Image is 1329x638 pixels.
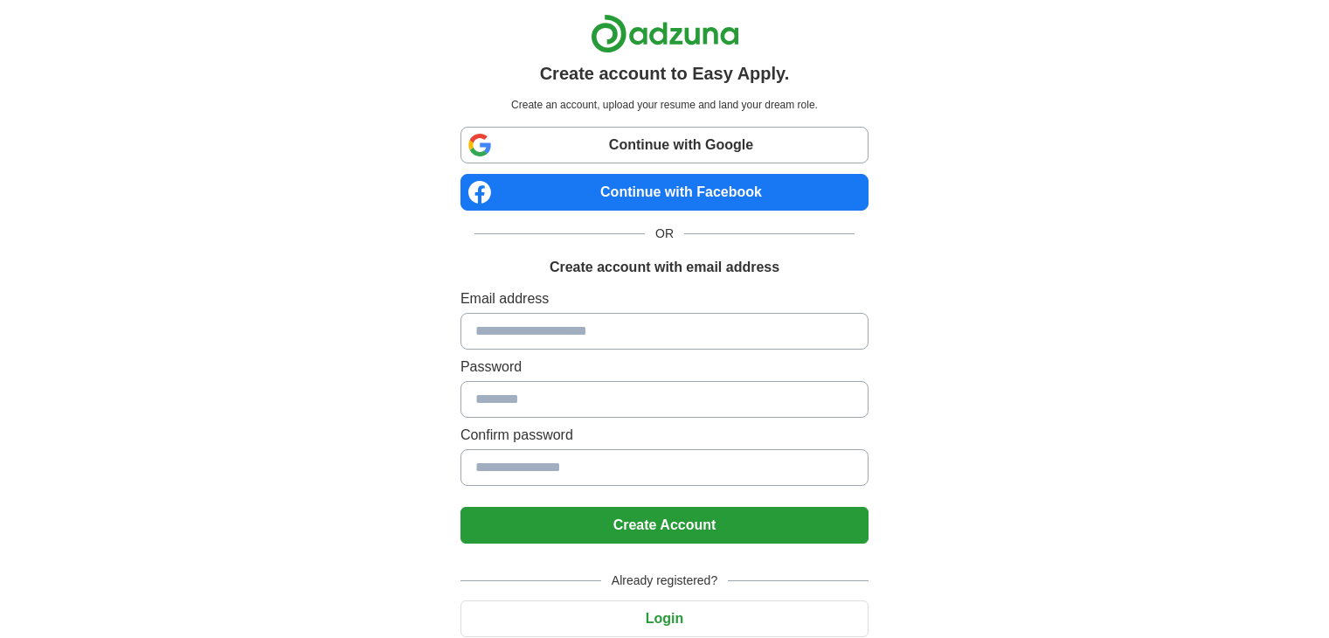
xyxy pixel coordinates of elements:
a: Continue with Facebook [460,174,869,211]
h1: Create account with email address [550,257,779,278]
img: Adzuna logo [591,14,739,53]
label: Confirm password [460,425,869,446]
button: Create Account [460,507,869,544]
label: Password [460,357,869,378]
span: Already registered? [601,572,728,590]
button: Login [460,600,869,637]
span: OR [645,225,684,243]
a: Continue with Google [460,127,869,163]
h1: Create account to Easy Apply. [540,60,790,87]
p: Create an account, upload your resume and land your dream role. [464,97,865,113]
label: Email address [460,288,869,309]
a: Login [460,611,869,626]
